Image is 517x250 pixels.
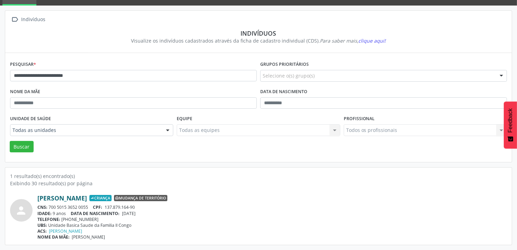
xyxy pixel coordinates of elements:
[37,234,70,240] span: NOME DA MÃE:
[37,211,507,216] div: 9 anos
[507,108,514,133] span: Feedback
[260,87,307,97] label: Data de nascimento
[37,211,52,216] span: IDADE:
[320,37,386,44] i: Para saber mais,
[89,195,112,201] span: Criança
[72,234,105,240] span: [PERSON_NAME]
[37,194,87,202] a: [PERSON_NAME]
[37,204,507,210] div: 700 5015 3652 0055
[20,15,47,25] div: Indivíduos
[49,228,82,234] a: [PERSON_NAME]
[10,87,40,97] label: Nome da mãe
[37,222,507,228] div: Unidade Basica Saude da Familia II Congo
[359,37,386,44] span: clique aqui!
[122,211,135,216] span: [DATE]
[37,204,47,210] span: CNS:
[71,211,120,216] span: DATA DE NASCIMENTO:
[260,59,309,70] label: Grupos prioritários
[105,204,135,210] span: 137.879.164-90
[37,222,47,228] span: UBS:
[15,37,502,44] div: Visualize os indivíduos cadastrados através da ficha de cadastro individual (CDS).
[93,204,103,210] span: CPF:
[37,216,507,222] div: [PHONE_NUMBER]
[263,72,315,79] span: Selecione o(s) grupo(s)
[12,127,159,134] span: Todas as unidades
[10,15,47,25] a:  Indivíduos
[10,15,20,25] i: 
[10,180,507,187] div: Exibindo 30 resultado(s) por página
[37,216,60,222] span: TELEFONE:
[177,114,192,124] label: Equipe
[504,101,517,149] button: Feedback - Mostrar pesquisa
[10,59,36,70] label: Pesquisar
[10,141,34,153] button: Buscar
[114,195,167,201] span: Mudança de território
[10,172,507,180] div: 1 resultado(s) encontrado(s)
[15,29,502,37] div: Indivíduos
[15,204,28,217] i: person
[37,228,47,234] span: ACS:
[10,114,51,124] label: Unidade de saúde
[344,114,375,124] label: Profissional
